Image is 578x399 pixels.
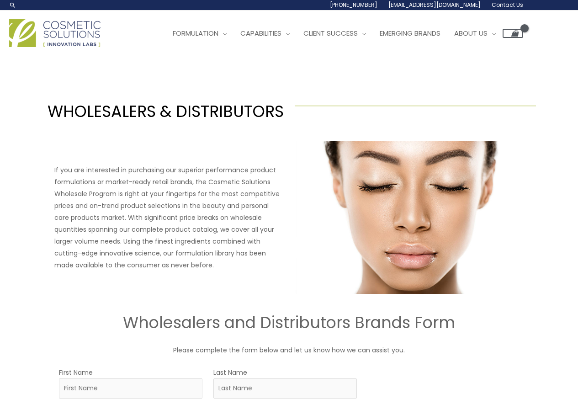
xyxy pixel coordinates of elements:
[59,367,93,378] label: First Name
[297,20,373,47] a: Client Success
[330,1,377,9] span: [PHONE_NUMBER]
[213,367,247,378] label: Last Name
[9,19,101,47] img: Cosmetic Solutions Logo
[388,1,481,9] span: [EMAIL_ADDRESS][DOMAIN_NAME]
[373,20,447,47] a: Emerging Brands
[59,378,202,399] input: First Name
[213,378,357,399] input: Last Name
[159,20,523,47] nav: Site Navigation
[503,29,523,38] a: View Shopping Cart, empty
[233,20,297,47] a: Capabilities
[447,20,503,47] a: About Us
[173,28,218,38] span: Formulation
[15,344,563,356] p: Please complete the form below and let us know how we can assist you.
[42,100,284,122] h1: WHOLESALERS & DISTRIBUTORS
[240,28,281,38] span: Capabilities
[380,28,440,38] span: Emerging Brands
[15,312,563,333] h2: Wholesalers and Distributors Brands Form
[54,164,284,271] p: If you are interested in purchasing our superior performance product formulations or market-ready...
[454,28,488,38] span: About Us
[9,1,16,9] a: Search icon link
[303,28,358,38] span: Client Success
[166,20,233,47] a: Formulation
[492,1,523,9] span: Contact Us
[295,141,524,294] img: Wholesale Customer Type Image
